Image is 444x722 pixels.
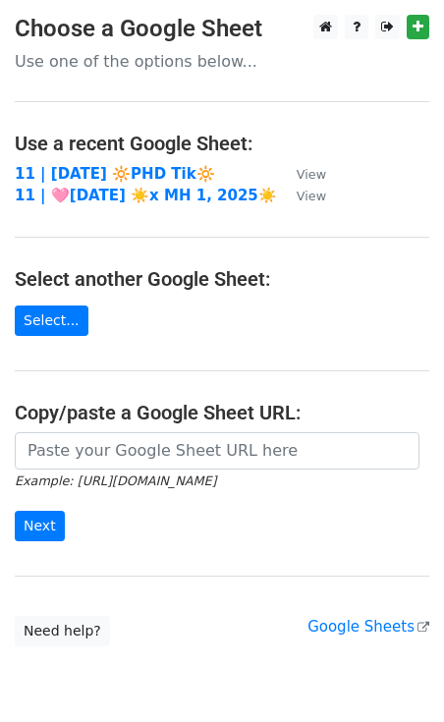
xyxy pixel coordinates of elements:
[15,165,215,183] a: 11 | [DATE] 🔆PHD Tik🔆
[307,618,429,636] a: Google Sheets
[297,167,326,182] small: View
[277,165,326,183] a: View
[15,267,429,291] h4: Select another Google Sheet:
[15,132,429,155] h4: Use a recent Google Sheet:
[15,305,88,336] a: Select...
[15,51,429,72] p: Use one of the options below...
[297,189,326,203] small: View
[15,616,110,646] a: Need help?
[277,187,326,204] a: View
[15,432,419,470] input: Paste your Google Sheet URL here
[15,511,65,541] input: Next
[15,473,216,488] small: Example: [URL][DOMAIN_NAME]
[15,187,277,204] a: 11 | 🩷[DATE] ☀️x MH 1, 2025☀️
[15,15,429,43] h3: Choose a Google Sheet
[15,401,429,424] h4: Copy/paste a Google Sheet URL:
